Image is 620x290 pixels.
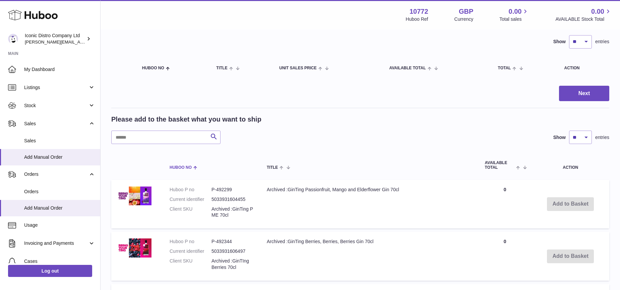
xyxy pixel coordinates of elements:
span: Huboo no [170,165,192,170]
th: Action [532,154,609,176]
td: 0 [478,232,532,281]
span: Invoicing and Payments [24,240,88,246]
span: [PERSON_NAME][EMAIL_ADDRESS][DOMAIN_NAME] [25,39,134,45]
span: Stock [24,102,88,109]
span: entries [595,39,609,45]
label: Show [553,39,566,45]
label: Show [553,134,566,141]
td: Archived :GinTing Berries, Berries, Berries Gin 70cl [260,232,478,281]
span: Total [498,66,511,70]
div: Iconic Distro Company Ltd [25,32,85,45]
span: My Dashboard [24,66,95,73]
a: 0.00 Total sales [499,7,529,22]
dd: P-492344 [211,238,253,245]
img: Archived :GinTing Berries, Berries, Berries Gin 70cl [118,238,151,257]
span: Usage [24,222,95,228]
td: 0 [478,180,532,229]
dt: Client SKU [170,206,211,219]
span: AVAILABLE Total [389,66,426,70]
strong: GBP [459,7,473,16]
div: Action [564,66,603,70]
strong: 10772 [410,7,428,16]
div: Currency [454,16,474,22]
h2: Please add to the basket what you want to ship [111,115,261,124]
td: Archived :GinTing Passionfruit, Mango and Elderflower Gin 70cl [260,180,478,229]
span: Add Manual Order [24,154,95,160]
dt: Huboo P no [170,238,211,245]
span: Huboo no [142,66,164,70]
dt: Current identifier [170,248,211,255]
span: Orders [24,171,88,177]
span: AVAILABLE Stock Total [555,16,612,22]
span: AVAILABLE Total [485,161,515,169]
span: Add Manual Order [24,205,95,211]
dd: P-492299 [211,187,253,193]
span: Orders [24,189,95,195]
span: Title [267,165,278,170]
a: 0.00 AVAILABLE Stock Total [555,7,612,22]
div: Huboo Ref [406,16,428,22]
span: Cases [24,258,95,265]
img: paul@iconicdistro.com [8,34,18,44]
a: Log out [8,265,92,277]
dd: 5033931604455 [211,196,253,203]
dt: Huboo P no [170,187,211,193]
dt: Current identifier [170,196,211,203]
dd: Archived :GinTIng Berries 70cl [211,258,253,271]
span: Sales [24,138,95,144]
dd: 5033931606497 [211,248,253,255]
span: Title [216,66,227,70]
img: Archived :GinTing Passionfruit, Mango and Elderflower Gin 70cl [118,187,151,205]
dt: Client SKU [170,258,211,271]
button: Next [559,86,609,101]
span: Unit Sales Price [279,66,316,70]
span: 0.00 [591,7,604,16]
span: Total sales [499,16,529,22]
span: Listings [24,84,88,91]
span: 0.00 [509,7,522,16]
dd: Archived :GinTing PME 70cl [211,206,253,219]
span: Sales [24,121,88,127]
span: entries [595,134,609,141]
